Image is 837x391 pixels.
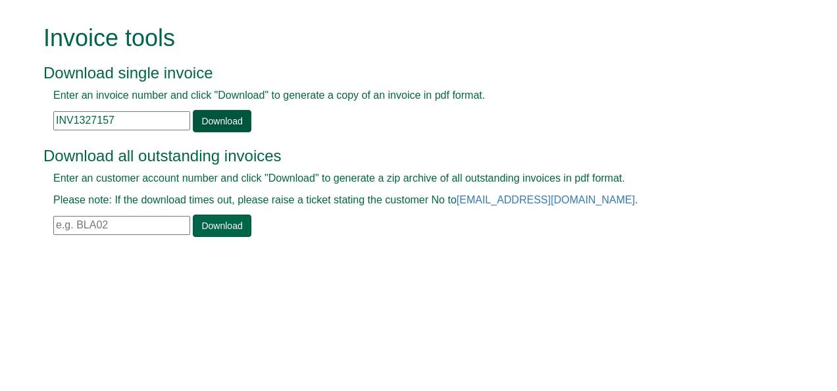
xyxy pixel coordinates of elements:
[53,216,190,235] input: e.g. BLA02
[43,65,764,82] h3: Download single invoice
[53,111,190,130] input: e.g. INV1234
[43,25,764,51] h1: Invoice tools
[193,110,251,132] a: Download
[53,193,754,208] p: Please note: If the download times out, please raise a ticket stating the customer No to .
[43,147,764,165] h3: Download all outstanding invoices
[457,194,635,205] a: [EMAIL_ADDRESS][DOMAIN_NAME]
[53,171,754,186] p: Enter an customer account number and click "Download" to generate a zip archive of all outstandin...
[53,88,754,103] p: Enter an invoice number and click "Download" to generate a copy of an invoice in pdf format.
[193,215,251,237] a: Download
